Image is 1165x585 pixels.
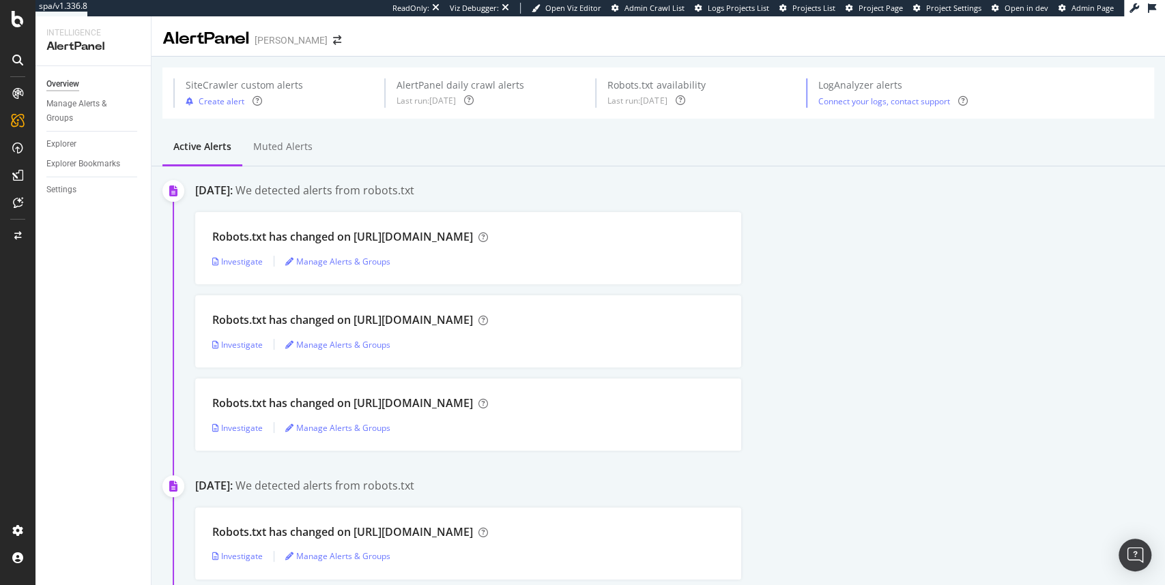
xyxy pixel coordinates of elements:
div: AlertPanel daily crawl alerts [397,78,524,92]
div: AlertPanel [46,39,140,55]
div: Robots.txt has changed on [URL][DOMAIN_NAME] [212,229,473,245]
button: Investigate [212,250,263,272]
a: Explorer Bookmarks [46,157,141,171]
span: Project Page [859,3,903,13]
a: Open in dev [992,3,1048,14]
div: Create alert [199,95,244,107]
div: Manage Alerts & Groups [46,97,128,125]
div: Active alerts [173,140,231,153]
div: Viz Debugger: [450,3,499,14]
button: Manage Alerts & Groups [285,250,390,272]
button: Manage Alerts & Groups [285,417,390,438]
span: Project Settings [926,3,981,13]
div: Robots.txt has changed on [URL][DOMAIN_NAME] [212,312,473,328]
div: Settings [46,183,76,197]
div: [DATE]: [195,183,233,198]
a: Investigate [212,339,263,350]
a: Project Settings [913,3,981,14]
button: Connect your logs, contact support [818,95,950,108]
a: Settings [46,183,141,197]
a: Manage Alerts & Groups [46,97,141,125]
a: Investigate [212,422,263,434]
a: Admin Page [1059,3,1114,14]
span: Open Viz Editor [545,3,601,13]
a: Overview [46,77,141,91]
div: We detected alerts from robots.txt [235,183,414,198]
div: AlertPanel [162,27,249,50]
a: Projects List [779,3,835,14]
a: Manage Alerts & Groups [285,550,390,562]
a: Investigate [212,256,263,267]
button: Manage Alerts & Groups [285,545,390,567]
span: Logs Projects List [708,3,769,13]
a: Manage Alerts & Groups [285,256,390,267]
div: Explorer Bookmarks [46,157,120,171]
div: arrow-right-arrow-left [333,35,341,45]
button: Investigate [212,417,263,438]
div: Intelligence [46,27,140,39]
div: SiteCrawler custom alerts [186,78,303,92]
a: Logs Projects List [695,3,769,14]
div: Open Intercom Messenger [1119,539,1151,571]
button: Investigate [212,333,263,355]
a: Manage Alerts & Groups [285,422,390,434]
div: Explorer [46,137,76,151]
div: [DATE]: [195,478,233,494]
button: Create alert [186,95,244,108]
a: Connect your logs, contact support [818,95,950,107]
div: We detected alerts from robots.txt [235,478,414,494]
div: Robots.txt availability [607,78,705,92]
div: ReadOnly: [392,3,429,14]
a: Admin Crawl List [612,3,685,14]
a: Explorer [46,137,141,151]
div: Overview [46,77,79,91]
div: Robots.txt has changed on [URL][DOMAIN_NAME] [212,395,473,411]
a: Manage Alerts & Groups [285,339,390,350]
a: Investigate [212,550,263,562]
a: Open Viz Editor [532,3,601,14]
div: Muted alerts [253,140,313,153]
div: Last run: [DATE] [397,95,456,106]
button: Investigate [212,545,263,567]
span: Admin Page [1071,3,1114,13]
div: Last run: [DATE] [607,95,667,106]
div: Robots.txt has changed on [URL][DOMAIN_NAME] [212,524,473,540]
div: LogAnalyzer alerts [818,78,968,92]
span: Projects List [792,3,835,13]
a: Project Page [846,3,903,14]
button: Manage Alerts & Groups [285,333,390,355]
span: Open in dev [1005,3,1048,13]
div: [PERSON_NAME] [255,33,328,47]
span: Admin Crawl List [624,3,685,13]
